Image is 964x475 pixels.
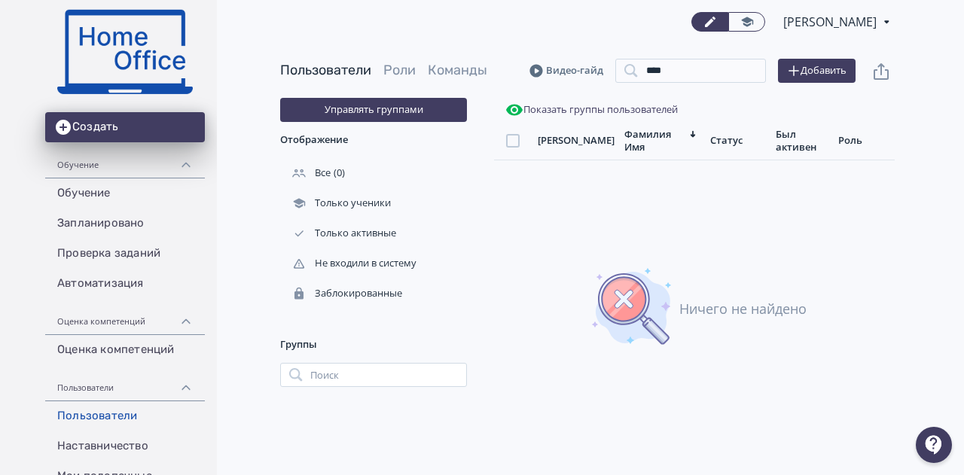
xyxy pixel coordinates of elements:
[624,128,685,154] div: Фамилия Имя
[280,122,467,158] div: Отображение
[872,62,890,81] svg: Экспорт пользователей файлом
[45,401,205,431] a: Пользователи
[383,62,416,78] a: Роли
[280,327,467,363] div: Группы
[428,62,487,78] a: Команды
[538,134,615,147] div: [PERSON_NAME]
[838,134,862,147] div: Роль
[710,134,743,147] div: Статус
[280,98,467,122] button: Управлять группами
[45,112,205,142] button: Создать
[280,196,394,210] div: Только ученики
[45,269,205,299] a: Автоматизация
[45,142,205,178] div: Обучение
[45,299,205,335] div: Оценка компетенций
[529,63,603,78] a: Видео-гайд
[679,299,807,319] div: Ничего не найдено
[778,59,856,83] button: Добавить
[45,431,205,461] a: Наставничество
[280,158,467,188] div: (0)
[45,209,205,239] a: Запланировано
[45,178,205,209] a: Обучение
[728,12,765,32] a: Переключиться в режим ученика
[280,287,405,300] div: Заблокированные
[502,98,681,122] button: Показать группы пользователей
[45,239,205,269] a: Проверка заданий
[280,166,334,180] div: Все
[45,365,205,401] div: Пользователи
[280,62,371,78] a: Пользователи
[57,9,193,94] img: https://files.teachbase.ru/system/account/51099/logo/medium-fc5ad7b27ab5aab21bf85367f4283603.png
[783,13,879,31] span: Ольга Болурова
[280,227,399,240] div: Только активные
[776,128,821,154] div: Был активен
[45,335,205,365] a: Оценка компетенций
[280,257,419,270] div: Не входили в систему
